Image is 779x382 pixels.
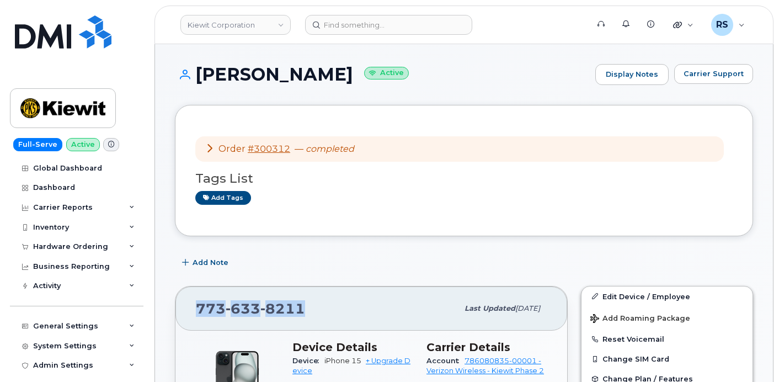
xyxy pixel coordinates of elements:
h1: [PERSON_NAME] [175,65,590,84]
span: — [295,144,354,154]
button: Carrier Support [674,64,753,84]
em: completed [306,144,354,154]
span: 773 [196,300,305,317]
span: 8211 [260,300,305,317]
a: Display Notes [595,64,669,85]
small: Active [364,67,409,79]
iframe: Messenger Launcher [731,334,771,374]
span: Add Roaming Package [590,314,690,325]
span: [DATE] [515,304,540,312]
span: Order [218,144,246,154]
span: Device [292,357,324,365]
span: iPhone 15 [324,357,361,365]
button: Add Note [175,253,238,273]
span: Add Note [193,257,228,268]
span: 633 [226,300,260,317]
h3: Carrier Details [426,341,547,354]
a: Add tags [195,191,251,205]
span: Carrier Support [684,68,744,79]
button: Change SIM Card [581,349,753,369]
a: 786080835-00001 - Verizon Wireless - Kiewit Phase 2 [426,357,544,375]
h3: Device Details [292,341,413,354]
span: Account [426,357,465,365]
a: Edit Device / Employee [581,286,753,306]
button: Reset Voicemail [581,329,753,349]
span: Last updated [465,304,515,312]
h3: Tags List [195,172,733,185]
a: #300312 [248,144,290,154]
button: Add Roaming Package [581,306,753,329]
